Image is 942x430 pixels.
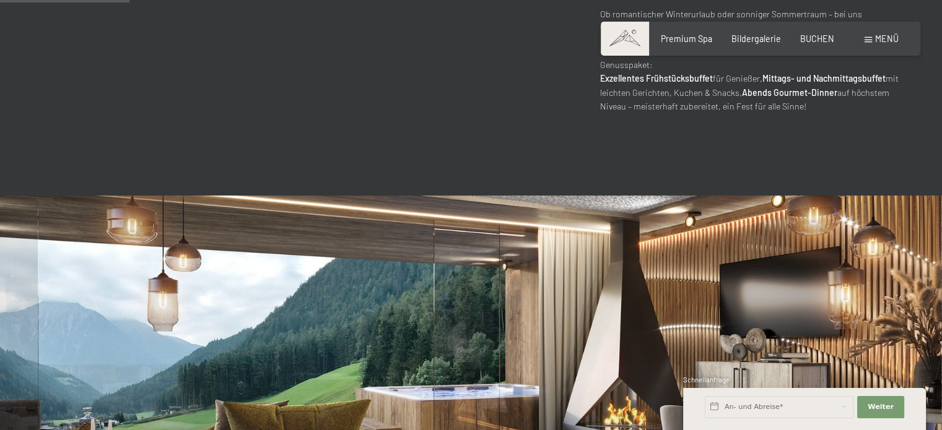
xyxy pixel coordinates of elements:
[731,33,781,44] a: Bildergalerie
[600,7,901,35] p: Ob romantischer Winterurlaub oder sonniger Sommertraum – bei uns verbinden sich Sicherheit, Komfo...
[683,376,730,384] span: Schnellanfrage
[742,87,837,98] strong: Abends Gourmet-Dinner
[600,73,713,84] strong: Exzellentes Frühstücksbuffet
[800,33,834,44] a: BUCHEN
[868,402,894,412] span: Weiter
[600,44,901,114] p: Und kulinarisch? Wir verwöhnen Sie den ganzen Tag mit unserem exquisiten ¾-Genusspaket: für Genie...
[857,396,904,418] button: Weiter
[762,73,886,84] strong: Mittags- und Nachmittagsbuffet
[875,33,899,44] span: Menü
[661,33,712,44] a: Premium Spa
